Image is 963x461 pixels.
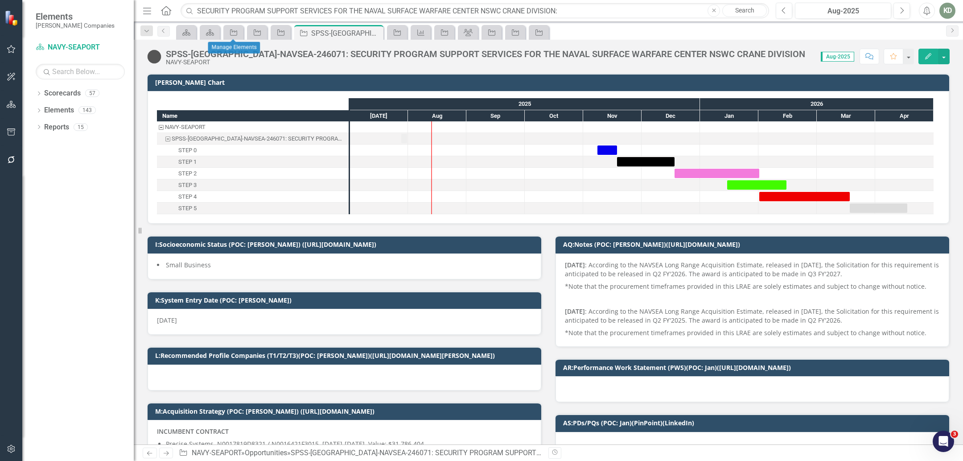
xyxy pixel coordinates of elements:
[875,110,934,122] div: Apr
[563,241,945,248] h3: AQ:Notes (POC: [PERSON_NAME])([URL][DOMAIN_NAME])
[157,179,349,191] div: Task: Start date: 2026-01-15 End date: 2026-02-14
[14,23,21,30] img: website_grey.svg
[155,297,537,303] h3: K:System Entry Date (POC: [PERSON_NAME])
[157,133,349,145] div: SPSS-NSWC-NAVSEA-246071: SECURITY PROGRAM SUPPORT SERVICES FOR THE NAVAL SURFACE WARFARE CENTER N...
[155,352,537,359] h3: L:Recommended Profile Companies (T1/T2/T3)(POC: [PERSON_NAME])([URL][DOMAIN_NAME][PERSON_NAME])
[157,156,349,168] div: STEP 1
[178,203,197,214] div: STEP 5
[798,6,888,17] div: Aug-2025
[700,110,758,122] div: Jan
[157,121,349,133] div: Task: NAVY-SEAPORT Start date: 2025-07-28 End date: 2025-07-29
[89,52,96,59] img: tab_keywords_by_traffic_grey.svg
[565,261,940,280] p: : According to the NAVSEA Long Range Acquisition Estimate, released in [DATE], the Solicitation f...
[147,50,161,64] img: Tracked
[4,10,20,25] img: ClearPoint Strategy
[155,408,537,415] h3: M:Acquisition Strategy (POC: [PERSON_NAME]) ([URL][DOMAIN_NAME])
[36,11,115,22] span: Elements
[795,3,891,19] button: Aug-2025
[466,110,525,122] div: Sep
[401,134,407,143] div: Task: Start date: 2025-07-28 End date: 2025-07-31
[565,307,585,316] strong: [DATE]
[565,305,940,327] p: : According to the NAVSEA Long Range Acquisition Estimate, released in [DATE], the Solicitation f...
[758,110,817,122] div: Feb
[565,327,940,337] p: *Note that the procurement timeframes provided in this LRAE are solely estimates and subject to c...
[157,191,349,203] div: STEP 4
[181,3,769,19] input: Search ClearPoint...
[850,204,907,213] div: Task: Start date: 2026-03-18 End date: 2026-04-17
[36,64,125,79] input: Search Below...
[155,241,537,248] h3: I:Socioeconomic Status (POC: [PERSON_NAME]) ([URL][DOMAIN_NAME])
[563,419,945,426] h3: AS:PDs/PQs (POC: Jan)(PinPoint)(LinkedIn)
[525,110,583,122] div: Oct
[583,110,642,122] div: Nov
[25,14,44,21] div: v 4.0.25
[23,23,98,30] div: Domain: [DOMAIN_NAME]
[44,105,74,116] a: Elements
[408,110,466,122] div: Aug
[36,42,125,53] a: NAVY-SEAPORT
[157,121,349,133] div: NAVY-SEAPORT
[165,121,206,133] div: NAVY-SEAPORT
[951,431,958,438] span: 3
[311,28,381,39] div: SPSS-[GEOGRAPHIC_DATA]-NAVSEA-246071: SECURITY PROGRAM SUPPORT SERVICES FOR THE NAVAL SURFACE WAR...
[350,110,408,122] div: Jul
[675,169,759,178] div: Task: Start date: 2025-12-18 End date: 2026-02-01
[642,110,700,122] div: Dec
[178,168,197,179] div: STEP 2
[178,179,197,191] div: STEP 3
[759,192,850,201] div: Task: Start date: 2026-02-01 End date: 2026-03-18
[157,203,349,214] div: Task: Start date: 2026-03-18 End date: 2026-04-17
[700,98,934,110] div: 2026
[34,53,80,58] div: Domain Overview
[565,280,940,293] p: *Note that the procurement timeframes provided in this LRAE are solely estimates and subject to c...
[44,88,81,99] a: Scorecards
[597,145,617,155] div: Task: Start date: 2025-11-08 End date: 2025-11-18
[817,110,875,122] div: Mar
[157,156,349,168] div: Task: Start date: 2025-11-18 End date: 2025-12-18
[74,123,88,131] div: 15
[291,449,794,457] div: SPSS-[GEOGRAPHIC_DATA]-NAVSEA-246071: SECURITY PROGRAM SUPPORT SERVICES FOR THE NAVAL SURFACE WAR...
[350,98,700,110] div: 2025
[939,3,955,19] button: KD
[208,42,260,54] div: Manage Elements
[166,59,805,66] div: NAVY-SEAPORT
[157,427,229,436] strong: INCUMBENT CONTRACT
[179,448,542,458] div: » »
[722,4,767,17] a: Search
[157,316,177,324] span: [DATE]
[157,191,349,203] div: Task: Start date: 2026-02-01 End date: 2026-03-18
[821,52,854,62] span: Aug-2025
[172,133,346,145] div: SPSS-[GEOGRAPHIC_DATA]-NAVSEA-246071: SECURITY PROGRAM SUPPORT SERVICES FOR THE NAVAL SURFACE WAR...
[565,261,585,269] strong: [DATE]
[78,107,96,114] div: 143
[727,180,786,190] div: Task: Start date: 2026-01-15 End date: 2026-02-14
[24,52,31,59] img: tab_domain_overview_orange.svg
[178,145,197,156] div: STEP 0
[157,110,349,121] div: Name
[157,145,349,156] div: STEP 0
[157,179,349,191] div: STEP 3
[157,203,349,214] div: STEP 5
[157,168,349,179] div: Task: Start date: 2025-12-18 End date: 2026-02-01
[166,261,211,269] span: Small Business
[155,79,945,86] h3: [PERSON_NAME] Chart
[178,191,197,203] div: STEP 4
[245,449,287,457] a: Opportunities
[14,14,21,21] img: logo_orange.svg
[166,49,805,59] div: SPSS-[GEOGRAPHIC_DATA]-NAVSEA-246071: SECURITY PROGRAM SUPPORT SERVICES FOR THE NAVAL SURFACE WAR...
[178,156,197,168] div: STEP 1
[166,440,532,449] p: Precise Systems, N0017819D8321 / N0016421F3015, [DATE]-[DATE], Value: $31,786,404
[157,133,349,145] div: Task: Start date: 2025-07-28 End date: 2025-07-31
[617,157,675,166] div: Task: Start date: 2025-11-18 End date: 2025-12-18
[157,168,349,179] div: STEP 2
[563,364,945,371] h3: AR:Performance Work Statement (PWS)(POC: Jan)([URL][DOMAIN_NAME])
[36,22,115,29] small: [PERSON_NAME] Companies
[933,431,954,452] iframe: Intercom live chat
[157,145,349,156] div: Task: Start date: 2025-11-08 End date: 2025-11-18
[192,449,241,457] a: NAVY-SEAPORT
[85,90,99,97] div: 57
[44,122,69,133] a: Reports
[99,53,150,58] div: Keywords by Traffic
